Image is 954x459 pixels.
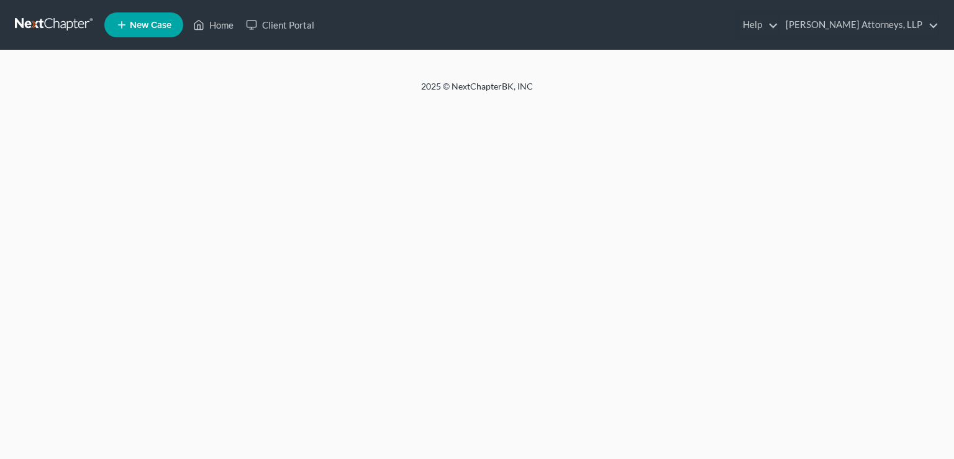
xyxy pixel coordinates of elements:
a: Help [737,14,778,36]
a: Client Portal [240,14,320,36]
a: Home [187,14,240,36]
div: 2025 © NextChapterBK, INC [123,80,831,103]
a: [PERSON_NAME] Attorneys, LLP [779,14,938,36]
new-legal-case-button: New Case [104,12,183,37]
